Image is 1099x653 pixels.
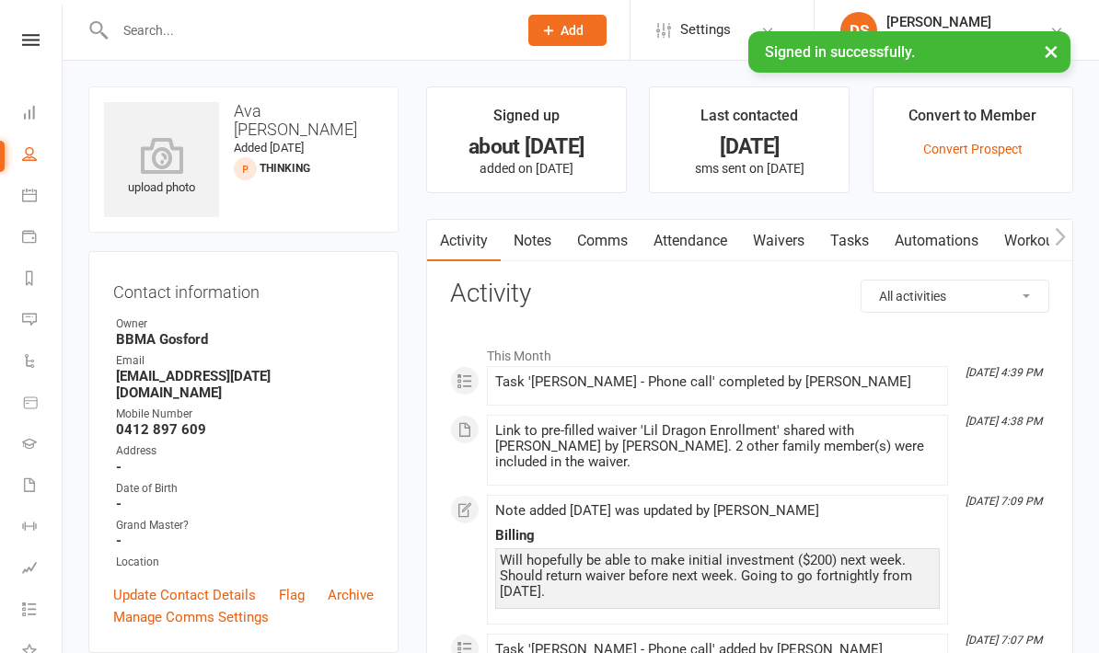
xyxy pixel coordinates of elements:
div: about [DATE] [444,137,609,156]
h3: Activity [450,280,1049,308]
button: × [1035,31,1068,71]
span: Thinking [260,162,310,175]
div: Date of Birth [116,480,374,498]
strong: [EMAIL_ADDRESS][DATE][DOMAIN_NAME] [116,368,374,401]
div: Signed up [493,104,560,137]
strong: BBMA Gosford [116,331,374,348]
div: Link to pre-filled waiver 'Lil Dragon Enrollment' shared with [PERSON_NAME] by [PERSON_NAME]. 2 o... [495,423,940,470]
div: Convert to Member [908,104,1036,137]
div: DS [840,12,877,49]
span: Settings [680,9,731,51]
strong: 0412 897 609 [116,421,374,438]
a: Tasks [817,220,882,262]
i: [DATE] 7:07 PM [966,634,1042,647]
div: Location [116,554,374,571]
div: Owner [116,315,374,333]
div: BBMA [GEOGRAPHIC_DATA] [886,30,1049,47]
div: Billing [495,528,940,544]
div: Mobile Number [116,406,374,423]
a: Flag [279,584,305,606]
a: Payments [22,218,64,259]
div: Last contacted [700,104,798,137]
a: Notes [501,220,564,262]
h3: Ava [PERSON_NAME] [104,102,383,139]
a: Convert Prospect [923,142,1023,156]
i: [DATE] 7:09 PM [966,495,1042,508]
p: sms sent on [DATE] [666,161,832,176]
a: Activity [427,220,501,262]
div: Note added [DATE] was updated by [PERSON_NAME] [495,503,940,519]
div: [DATE] [666,137,832,156]
a: Calendar [22,177,64,218]
strong: - [116,496,374,512]
a: Update Contact Details [113,584,256,606]
button: Add [528,15,607,46]
div: [PERSON_NAME] [886,14,1049,30]
a: Manage Comms Settings [113,606,269,628]
input: Search... [110,17,504,43]
p: added on [DATE] [444,161,609,176]
span: Add [561,23,584,38]
div: Email [116,352,374,370]
div: Task '[PERSON_NAME] - Phone call' completed by [PERSON_NAME] [495,374,940,390]
time: Added [DATE] [234,141,304,155]
strong: - [116,459,374,475]
a: Assessments [22,549,64,590]
i: [DATE] 4:38 PM [966,415,1042,428]
strong: - [116,533,374,549]
a: Product Sales [22,384,64,425]
a: Reports [22,259,64,301]
a: Automations [882,220,991,262]
a: Attendance [641,220,740,262]
i: [DATE] 4:39 PM [966,366,1042,379]
a: Waivers [740,220,817,262]
a: People [22,135,64,177]
div: Address [116,442,374,460]
a: Dashboard [22,94,64,135]
div: Grand Master? [116,517,374,534]
li: This Month [450,337,1049,366]
h3: Contact information [113,276,374,302]
a: Archive [328,584,374,606]
a: Workouts [991,220,1079,262]
div: upload photo [104,137,219,198]
a: Comms [564,220,641,262]
div: Will hopefully be able to make initial investment ($200) next week. Should return waiver before n... [500,553,935,600]
span: Signed in successfully. [765,43,915,61]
